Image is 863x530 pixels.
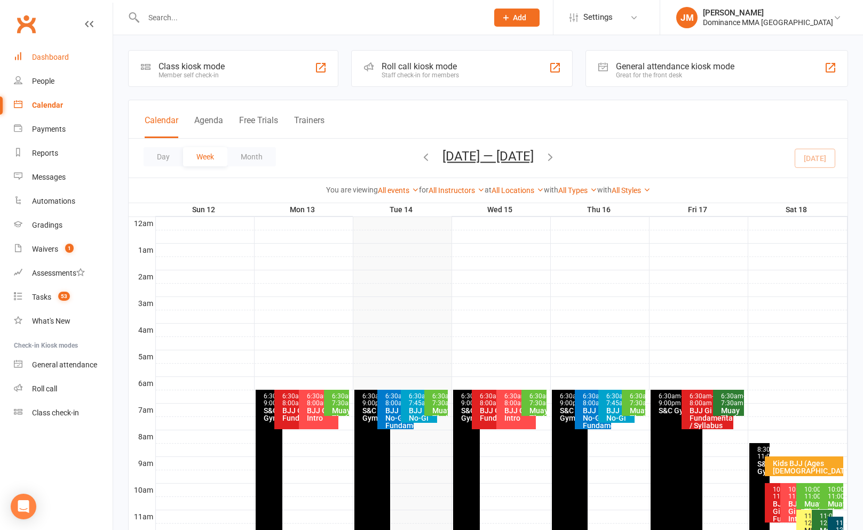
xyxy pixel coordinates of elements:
span: - 11:00pm [757,446,783,460]
a: Tasks 53 [14,285,113,309]
div: [PERSON_NAME] [703,8,833,18]
div: 6:30am [461,393,478,407]
div: Muay Thai All Levels [529,407,544,437]
div: BJJ Gi Intro [306,407,336,422]
th: 4am [129,323,155,336]
button: Day [144,147,183,166]
div: 6:30am [629,393,643,407]
th: 5am [129,350,155,363]
input: Search... [140,10,480,25]
div: 6:30am [331,393,347,407]
th: 11am [129,510,155,523]
span: - 7:30am [432,392,456,407]
div: S&C Gym [757,460,768,475]
button: [DATE] — [DATE] [442,149,534,164]
div: Waivers [32,245,58,253]
div: 10:00am [772,486,783,500]
span: - 11:30am [773,486,801,500]
div: Payments [32,125,66,133]
div: S&C Gym [362,407,389,422]
button: Free Trials [239,115,278,138]
div: Muay Thai Sparring [721,407,742,429]
button: Add [494,9,540,27]
div: 6:30am [689,393,731,407]
div: S&C Gym [461,407,478,422]
span: - 9:00pm [560,392,584,407]
div: 11:00am [819,513,830,527]
div: Muay Thai Intro [827,500,841,523]
span: - 8:00am [583,392,607,407]
span: - 7:45am [409,392,433,407]
span: - 8:00am [504,392,528,407]
a: All events [378,186,419,195]
th: Mon 13 [254,203,353,216]
div: Great for the front desk [616,71,734,79]
div: BJJ Gi Intro [788,500,799,523]
div: Roll call kiosk mode [382,61,459,71]
div: 6:30am [263,393,280,407]
th: 12am [129,216,155,230]
span: - 7:30am [721,392,745,407]
th: 6am [129,376,155,390]
div: Calendar [32,101,63,109]
span: - 12:00pm [820,512,848,527]
div: S&C Gym [263,407,280,422]
a: Reports [14,141,113,165]
div: 10:00am [788,486,799,500]
div: 6:30am [408,393,435,407]
th: Tue 14 [353,203,452,216]
a: Messages [14,165,113,189]
div: BJJ No-Gi Fundamentals [385,407,411,429]
div: Staff check-in for members [382,71,459,79]
div: BJJ Gi Fundamentals / Syllabus [689,407,731,429]
span: - 8:00am [282,392,306,407]
div: 6:30am [479,393,509,407]
div: Muay Thai All Levels [804,500,830,530]
div: 11:00am [804,513,815,527]
th: Sat 18 [748,203,848,216]
strong: for [419,186,429,194]
div: 6:30am [606,393,632,407]
div: 6:30am [504,393,534,407]
th: Fri 17 [649,203,748,216]
div: 6:30am [362,393,389,407]
button: Week [183,147,227,166]
div: BJJ No-Gi Intro [606,407,632,429]
a: Dashboard [14,45,113,69]
a: General attendance kiosk mode [14,353,113,377]
span: - 9:00pm [659,392,683,407]
span: - 8:00am [480,392,504,407]
span: - 8:00am [307,392,331,407]
span: - 9:00pm [461,392,485,407]
span: - 11:00am [804,486,832,500]
div: Kids BJJ (Ages [DEMOGRAPHIC_DATA]) [772,460,841,475]
strong: with [597,186,612,194]
span: - 11:00am [828,486,856,500]
span: - 7:45am [606,392,630,407]
div: 10:00am [827,486,841,500]
div: Class check-in [32,408,79,417]
div: 6:30am [529,393,544,407]
th: 3am [129,296,155,310]
span: Add [513,13,526,22]
div: 6:30am [658,393,700,407]
a: All Instructors [429,186,485,195]
div: Assessments [32,269,85,277]
div: What's New [32,317,70,325]
span: - 8:00am [690,392,714,407]
th: 7am [129,403,155,416]
span: 53 [58,292,70,301]
a: Gradings [14,213,113,237]
th: 9am [129,456,155,470]
strong: with [544,186,558,194]
div: BJJ Gi Fundamentals [479,407,509,422]
div: JM [676,7,698,28]
span: - 9:00pm [264,392,288,407]
a: Assessments [14,261,113,285]
th: Sun 12 [155,203,254,216]
div: Automations [32,197,75,205]
a: All Types [558,186,597,195]
div: Tasks [32,293,51,301]
div: 6:30am [582,393,609,407]
div: Muay Thai All Levels [432,407,446,437]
